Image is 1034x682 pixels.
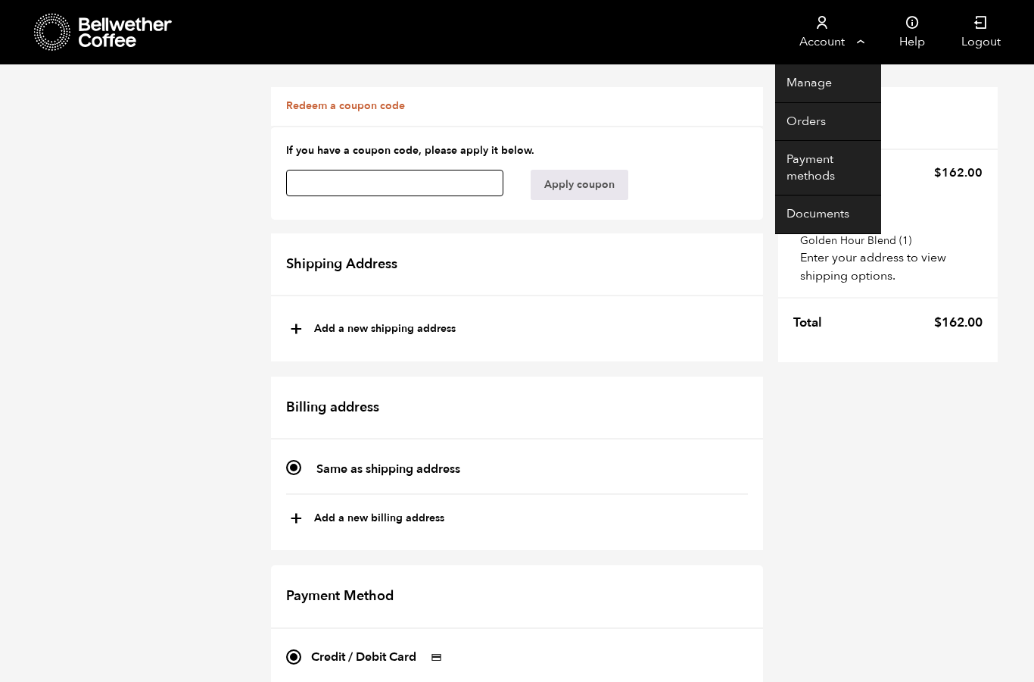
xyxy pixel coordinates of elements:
[290,506,444,532] button: +Add a new billing address
[271,565,763,629] h2: Payment Method
[934,164,942,181] span: $
[934,314,983,331] bdi: 162.00
[286,142,748,158] p: If you have a coupon code, please apply it below.
[775,103,881,142] a: Orders
[531,170,628,200] button: Apply coupon
[422,648,450,666] img: Credit / Debit Card
[290,506,303,532] span: +
[775,64,881,103] a: Manage
[286,460,301,475] input: Same as shipping address
[793,306,831,339] th: Total
[793,206,983,285] td: Enter your address to view shipping options.
[775,196,881,234] a: Documents
[271,233,763,297] h2: Shipping Address
[311,645,450,669] label: Credit / Debit Card
[271,377,763,440] h2: Billing address
[775,141,881,196] a: Payment methods
[316,461,460,477] strong: Same as shipping address
[934,314,942,331] span: $
[286,99,405,113] a: Redeem a coupon code
[290,317,456,343] button: +Add a new shipping address
[800,211,983,230] p: Shipping to :
[290,317,303,343] span: +
[800,233,983,249] p: Golden Hour Blend (1)
[934,164,983,181] bdi: 162.00
[286,170,503,196] input: Coupon code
